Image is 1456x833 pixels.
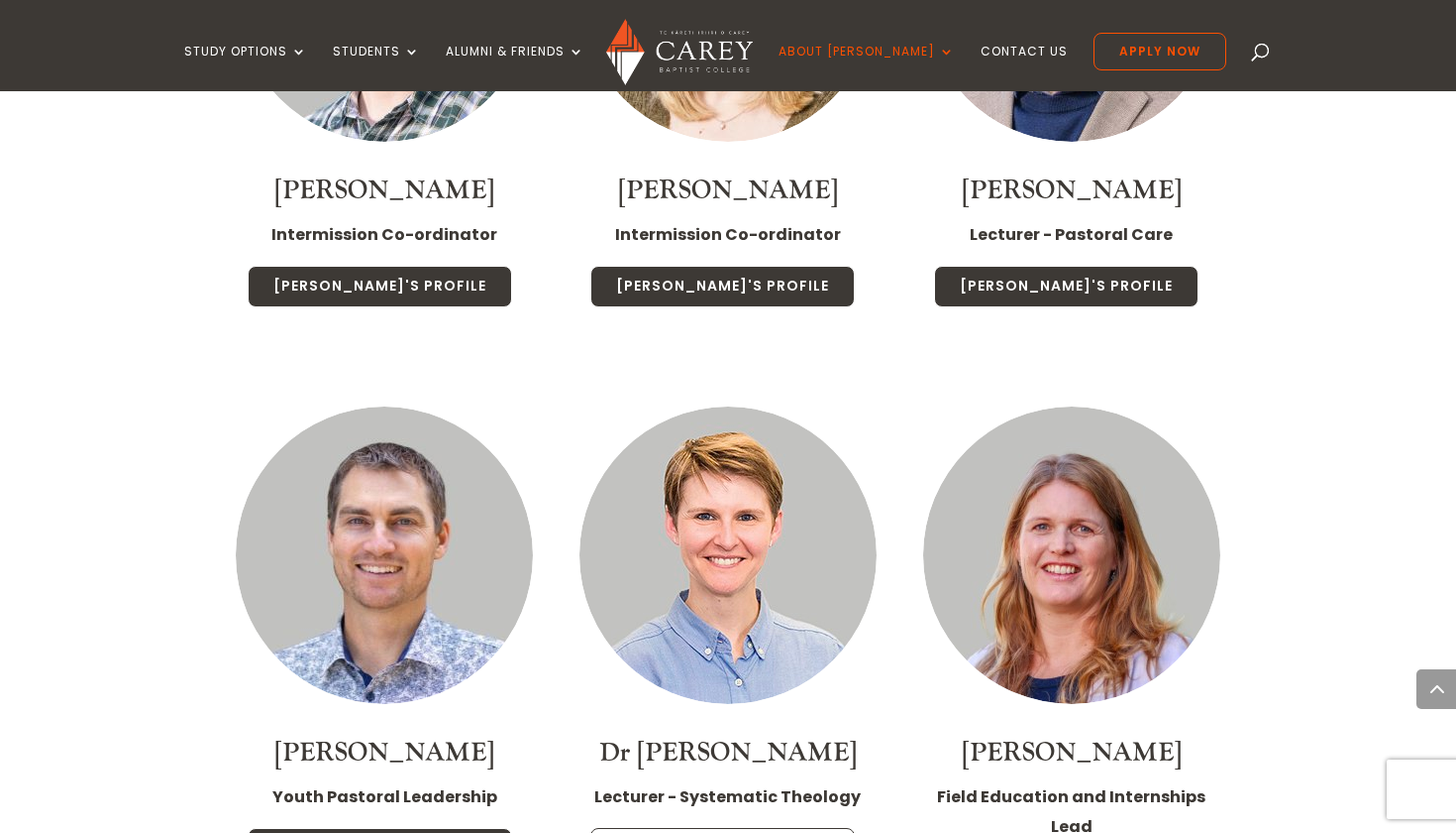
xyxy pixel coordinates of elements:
a: Alumni & Friends [446,45,584,91]
strong: Lecturer - Systematic Theology [594,785,861,808]
a: Study Options [184,45,307,91]
a: [PERSON_NAME] [962,174,1182,207]
a: [PERSON_NAME] [274,736,494,770]
a: Apply Now [1093,33,1226,70]
a: Dr [PERSON_NAME] [599,736,857,770]
img: Carey Baptist College [606,19,752,85]
img: Nicola Mountfort_300x300 [923,407,1220,704]
strong: Intermission Co-ordinator [271,223,497,246]
a: [PERSON_NAME]'s Profile [248,266,512,307]
a: [PERSON_NAME]'s Profile [590,266,855,307]
a: About [PERSON_NAME] [779,45,955,91]
a: [PERSON_NAME] [618,174,838,207]
strong: Intermission Co-ordinator [615,223,841,246]
strong: Lecturer - Pastoral Care [970,223,1173,246]
a: [PERSON_NAME]'s Profile [934,266,1198,307]
strong: Youth Pastoral Leadership [272,785,497,808]
a: [PERSON_NAME] [962,736,1182,770]
a: Contact Us [981,45,1068,91]
a: Students [333,45,420,91]
a: [PERSON_NAME] [274,174,494,207]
